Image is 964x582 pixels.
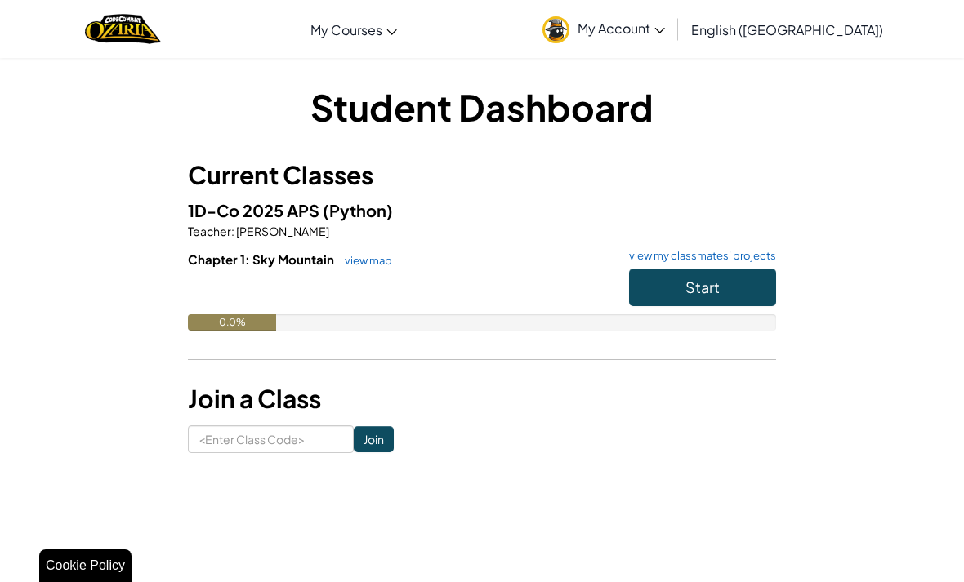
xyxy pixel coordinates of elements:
[188,251,337,267] span: Chapter 1: Sky Mountain
[629,269,776,306] button: Start
[188,157,776,193] h3: Current Classes
[231,224,234,238] span: :
[85,12,161,46] a: Ozaria by CodeCombat logo
[354,426,394,452] input: Join
[691,21,883,38] span: English ([GEOGRAPHIC_DATA])
[578,20,665,37] span: My Account
[685,278,720,296] span: Start
[188,380,776,417] h3: Join a Class
[621,251,776,261] a: view my classmates' projects
[188,200,323,220] span: 1D-Co 2025 APS
[683,7,891,51] a: English ([GEOGRAPHIC_DATA])
[534,3,673,55] a: My Account
[310,21,382,38] span: My Courses
[188,425,354,453] input: <Enter Class Code>
[234,224,329,238] span: [PERSON_NAME]
[188,224,231,238] span: Teacher
[188,314,276,331] div: 0.0%
[542,16,569,43] img: avatar
[188,82,776,132] h1: Student Dashboard
[85,12,161,46] img: Home
[302,7,405,51] a: My Courses
[39,549,132,582] div: Cookie Policy
[337,254,392,267] a: view map
[323,200,393,220] span: (Python)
